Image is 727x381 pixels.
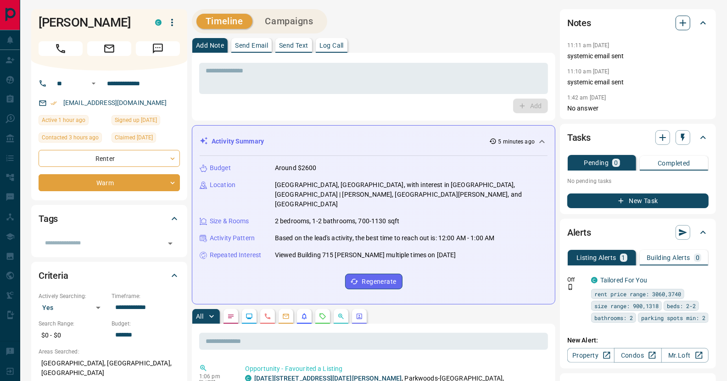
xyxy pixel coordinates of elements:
span: size range: 900,1318 [594,301,659,310]
div: Tasks [567,127,709,149]
p: Opportunity - Favourited a Listing [245,364,544,374]
span: Claimed [DATE] [115,133,153,142]
p: No pending tasks [567,174,709,188]
p: Actively Searching: [39,292,107,300]
p: Completed [658,160,690,166]
svg: Notes [227,313,235,320]
button: New Task [567,193,709,208]
p: New Alert: [567,336,709,345]
p: systemic email sent [567,77,709,87]
p: Size & Rooms [210,216,249,226]
svg: Push Notification Only [567,284,574,290]
p: Repeated Interest [210,250,261,260]
p: systemic email sent [567,51,709,61]
span: Email [87,41,131,56]
div: condos.ca [591,277,598,283]
svg: Lead Browsing Activity [246,313,253,320]
svg: Emails [282,313,290,320]
a: Tailored For You [600,276,647,284]
button: Regenerate [345,274,403,289]
p: [GEOGRAPHIC_DATA], [GEOGRAPHIC_DATA], [GEOGRAPHIC_DATA] [39,356,180,381]
p: 1:42 am [DATE] [567,94,606,101]
div: Criteria [39,265,180,287]
a: [EMAIL_ADDRESS][DOMAIN_NAME] [63,99,167,106]
span: Call [39,41,83,56]
svg: Email Verified [50,100,57,106]
svg: Agent Actions [356,313,363,320]
div: Mon Sep 15 2025 [39,133,107,145]
p: [GEOGRAPHIC_DATA], [GEOGRAPHIC_DATA], with interest in [GEOGRAPHIC_DATA], [GEOGRAPHIC_DATA] | [PE... [275,180,548,209]
div: condos.ca [155,19,162,26]
div: Sat Jul 13 2024 [112,115,180,128]
p: Activity Pattern [210,233,255,243]
p: Activity Summary [212,137,264,146]
a: Condos [614,348,661,363]
p: Send Email [235,42,268,49]
p: 5 minutes ago [498,138,535,146]
p: Log Call [319,42,344,49]
p: 0 [614,160,618,166]
h2: Tags [39,211,58,226]
p: Pending [584,160,609,166]
p: 11:10 am [DATE] [567,68,610,75]
span: Contacted 3 hours ago [42,133,99,142]
p: Budget [210,163,231,173]
span: beds: 2-2 [667,301,696,310]
span: Active 1 hour ago [42,116,85,125]
p: Add Note [196,42,224,49]
div: Alerts [567,221,709,243]
p: 1:06 pm [199,373,231,380]
p: Based on the lead's activity, the best time to reach out is: 12:00 AM - 1:00 AM [275,233,494,243]
p: $0 - $0 [39,328,107,343]
button: Open [164,237,177,250]
p: No answer [567,104,709,113]
p: Send Text [279,42,308,49]
span: parking spots min: 2 [641,313,705,322]
span: rent price range: 3060,3740 [594,289,681,298]
a: Mr.Loft [661,348,709,363]
span: Message [136,41,180,56]
div: Renter [39,150,180,167]
p: Areas Searched: [39,348,180,356]
h2: Notes [567,16,591,30]
p: 2 bedrooms, 1-2 bathrooms, 700-1130 sqft [275,216,399,226]
button: Open [88,78,99,89]
div: Yes [39,300,107,315]
h2: Alerts [567,225,591,240]
div: Mon Sep 15 2025 [39,115,107,128]
div: Activity Summary5 minutes ago [200,133,548,150]
div: Notes [567,12,709,34]
p: All [196,313,203,320]
h2: Criteria [39,268,68,283]
p: Viewed Building 715 [PERSON_NAME] multiple times on [DATE] [275,250,456,260]
span: Signed up [DATE] [115,116,157,125]
p: Off [567,276,586,284]
p: Search Range: [39,320,107,328]
h2: Tasks [567,130,591,145]
h1: [PERSON_NAME] [39,15,141,30]
p: Building Alerts [647,254,690,261]
div: Tags [39,208,180,230]
svg: Opportunities [337,313,345,320]
a: Property [567,348,615,363]
p: Timeframe: [112,292,180,300]
svg: Requests [319,313,326,320]
div: Sun Sep 14 2025 [112,133,180,145]
svg: Calls [264,313,271,320]
p: Location [210,180,235,190]
button: Timeline [196,14,252,29]
p: 1 [622,254,626,261]
p: Budget: [112,320,180,328]
p: Listing Alerts [576,254,616,261]
p: 11:11 am [DATE] [567,42,610,49]
span: bathrooms: 2 [594,313,633,322]
p: Around $2600 [275,163,317,173]
button: Campaigns [256,14,323,29]
p: 0 [696,254,699,261]
svg: Listing Alerts [301,313,308,320]
div: Warm [39,174,180,191]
